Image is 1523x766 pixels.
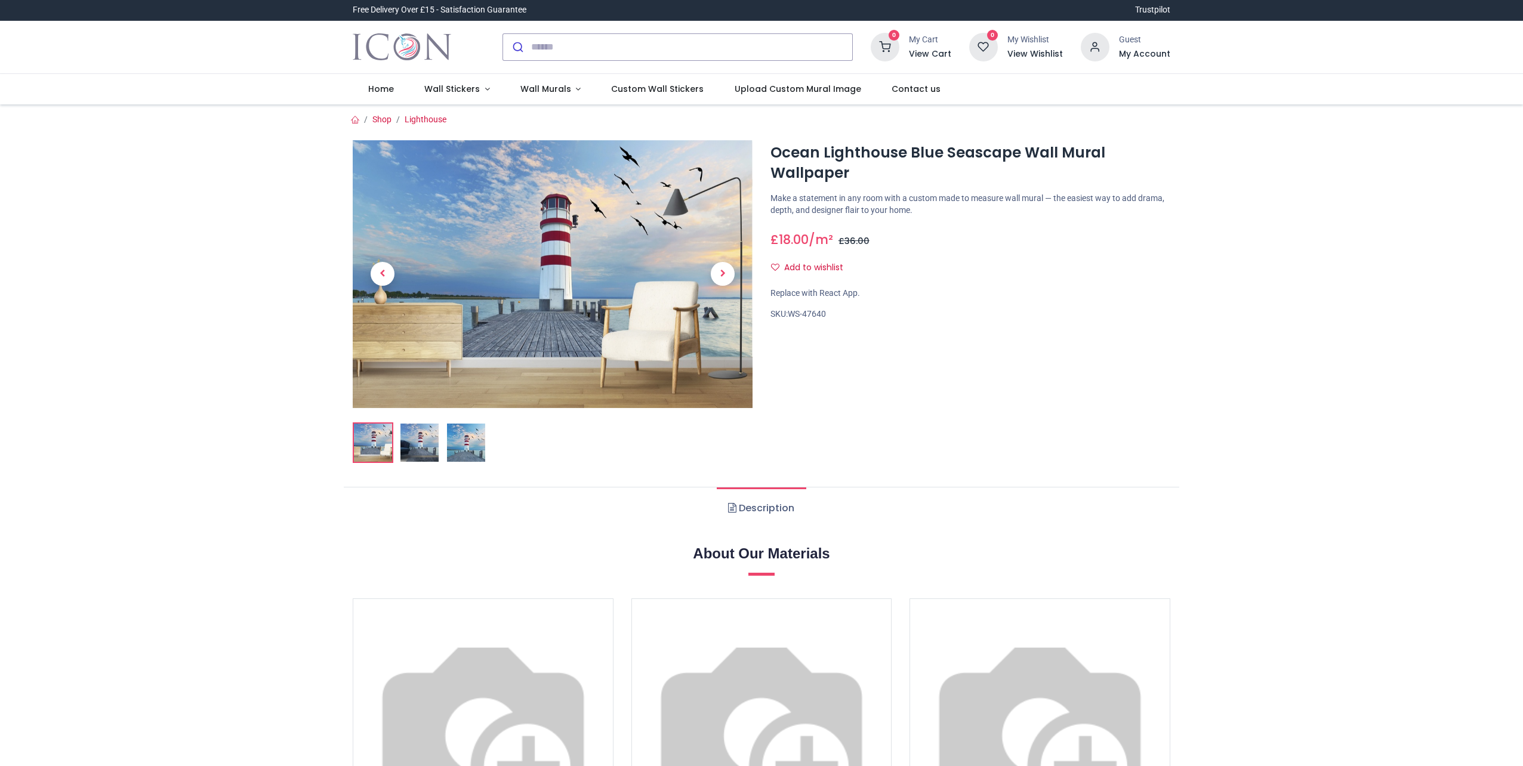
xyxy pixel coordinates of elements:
[368,83,394,95] span: Home
[1119,34,1170,46] div: Guest
[505,74,596,105] a: Wall Murals
[353,4,526,16] div: Free Delivery Over £15 - Satisfaction Guarantee
[1007,34,1063,46] div: My Wishlist
[520,83,571,95] span: Wall Murals
[717,487,806,529] a: Description
[354,424,392,462] img: Ocean Lighthouse Blue Seascape Wall Mural Wallpaper
[809,231,833,248] span: /m²
[892,83,941,95] span: Contact us
[353,180,412,367] a: Previous
[372,115,391,124] a: Shop
[711,262,735,286] span: Next
[371,262,394,286] span: Previous
[871,41,899,51] a: 0
[770,308,1170,320] div: SKU:
[611,83,704,95] span: Custom Wall Stickers
[503,34,531,60] button: Submit
[909,34,951,46] div: My Cart
[1135,4,1170,16] a: Trustpilot
[770,288,1170,299] div: Replace with React App.
[409,74,505,105] a: Wall Stickers
[770,143,1170,184] h1: Ocean Lighthouse Blue Seascape Wall Mural Wallpaper
[1119,48,1170,60] a: My Account
[987,30,998,41] sup: 0
[844,235,870,247] span: 36.00
[838,235,870,247] span: £
[1007,48,1063,60] a: View Wishlist
[405,115,446,124] a: Lighthouse
[353,140,753,408] img: Ocean Lighthouse Blue Seascape Wall Mural Wallpaper
[353,543,1170,564] h2: About Our Materials
[771,263,779,271] i: Add to wishlist
[889,30,900,41] sup: 0
[693,180,753,367] a: Next
[770,231,809,248] span: £
[735,83,861,95] span: Upload Custom Mural Image
[909,48,951,60] a: View Cart
[353,30,451,64] a: Logo of Icon Wall Stickers
[770,258,853,278] button: Add to wishlistAdd to wishlist
[770,193,1170,216] p: Make a statement in any room with a custom made to measure wall mural — the easiest way to add dr...
[969,41,998,51] a: 0
[779,231,809,248] span: 18.00
[447,424,485,462] img: WS-47640-03
[400,424,439,462] img: WS-47640-02
[424,83,480,95] span: Wall Stickers
[788,309,826,319] span: WS-47640
[353,30,451,64] img: Icon Wall Stickers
